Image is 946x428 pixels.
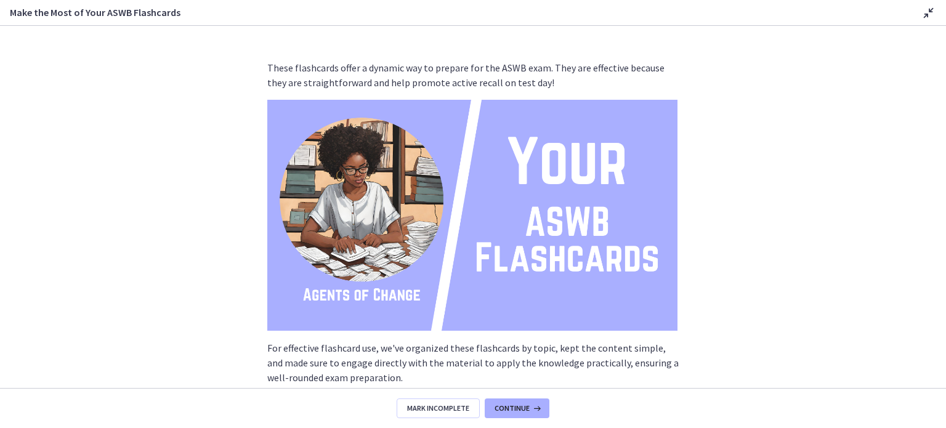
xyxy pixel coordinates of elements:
[397,398,480,418] button: Mark Incomplete
[267,100,677,331] img: Your_ASWB_Flashcards.png
[10,5,902,20] h3: Make the Most of Your ASWB Flashcards
[407,403,469,413] span: Mark Incomplete
[495,403,530,413] span: Continue
[267,60,679,90] p: These flashcards offer a dynamic way to prepare for the ASWB exam. They are effective because the...
[267,341,679,385] p: For effective flashcard use, we've organized these flashcards by topic, kept the content simple, ...
[485,398,549,418] button: Continue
